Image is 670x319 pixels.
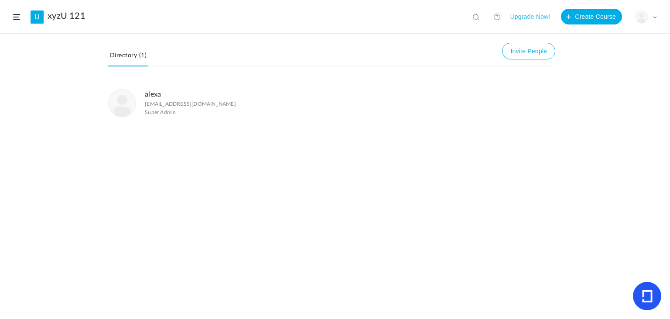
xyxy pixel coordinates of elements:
span: Super Admin [145,109,176,115]
button: Create Course [561,9,622,24]
a: U [31,10,44,24]
a: alexa [145,91,161,98]
img: user-image.png [636,11,648,23]
img: user-image.png [109,90,136,117]
button: Invite People [502,43,555,59]
a: xyzU 121 [48,11,85,21]
p: [EMAIL_ADDRESS][DOMAIN_NAME] [145,101,236,107]
a: Directory (1) [108,50,148,66]
button: Upgrade Now! [510,9,550,24]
